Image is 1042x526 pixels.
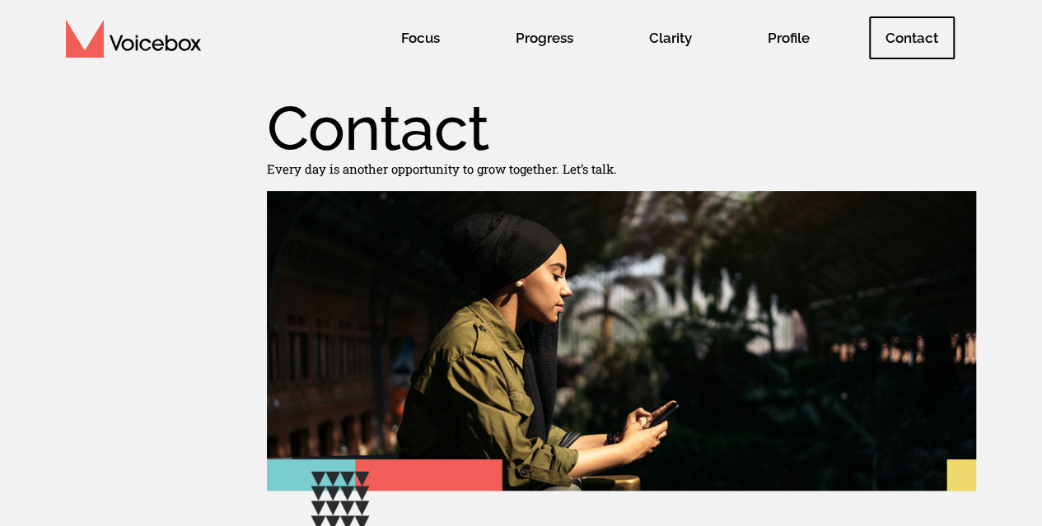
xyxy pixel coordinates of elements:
span: Focus [385,16,456,59]
h1: Contact [267,97,976,159]
span: Progress [499,16,590,59]
span: Contact [869,16,955,59]
span: Profile [751,16,826,59]
p: Every day is another opportunity to grow together. Let’s talk. [267,159,976,179]
span: Clarity [633,16,708,59]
